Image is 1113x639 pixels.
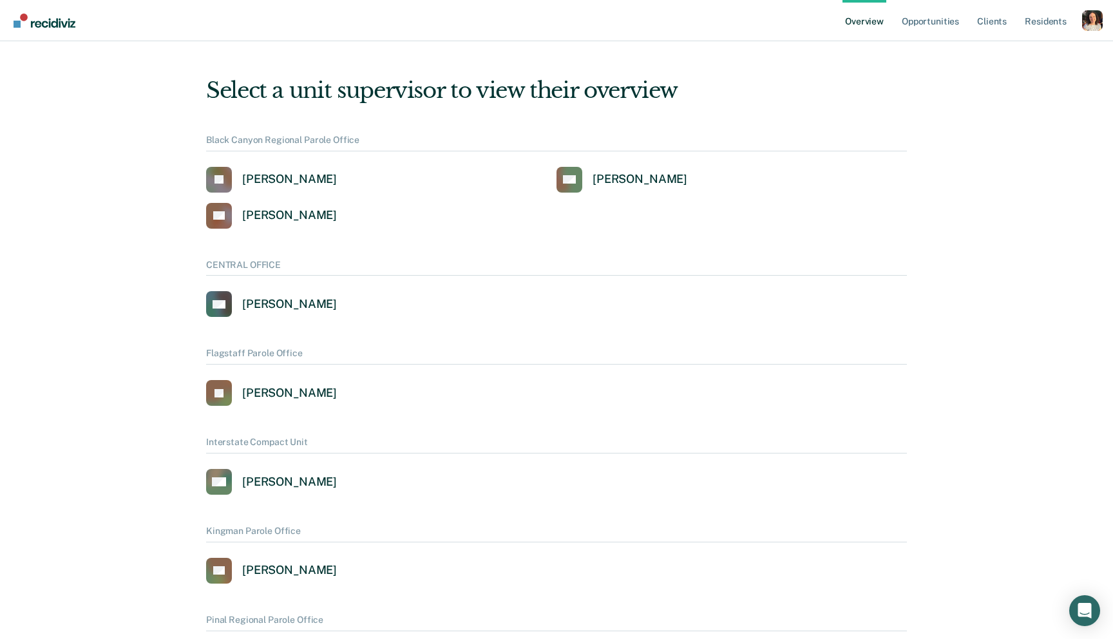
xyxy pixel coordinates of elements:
[1069,595,1100,626] div: Open Intercom Messenger
[242,297,337,312] div: [PERSON_NAME]
[206,260,907,276] div: CENTRAL OFFICE
[242,563,337,578] div: [PERSON_NAME]
[206,291,337,317] a: [PERSON_NAME]
[206,135,907,151] div: Black Canyon Regional Parole Office
[556,167,687,193] a: [PERSON_NAME]
[206,558,337,584] a: [PERSON_NAME]
[593,172,687,187] div: [PERSON_NAME]
[242,208,337,223] div: [PERSON_NAME]
[206,203,337,229] a: [PERSON_NAME]
[242,386,337,401] div: [PERSON_NAME]
[206,469,337,495] a: [PERSON_NAME]
[206,167,337,193] a: [PERSON_NAME]
[1082,10,1103,31] button: Profile dropdown button
[14,14,75,28] img: Recidiviz
[242,475,337,490] div: [PERSON_NAME]
[242,172,337,187] div: [PERSON_NAME]
[206,437,907,453] div: Interstate Compact Unit
[206,77,907,104] div: Select a unit supervisor to view their overview
[206,615,907,631] div: Pinal Regional Parole Office
[206,348,907,365] div: Flagstaff Parole Office
[206,526,907,542] div: Kingman Parole Office
[206,380,337,406] a: [PERSON_NAME]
